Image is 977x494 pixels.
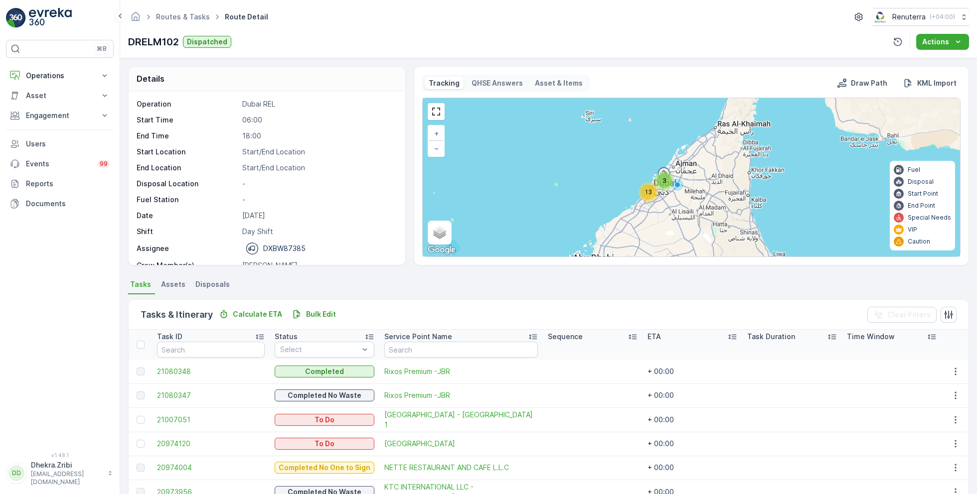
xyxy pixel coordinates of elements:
a: 21080348 [157,367,265,376]
p: Start Time [137,115,238,125]
div: Toggle Row Selected [137,440,145,448]
p: Assignee [137,244,169,253]
span: 3 [662,177,666,184]
a: Documents [6,194,114,214]
a: Rixos Premium -JBR [384,367,538,376]
p: Completed No Waste [288,390,361,400]
p: Task Duration [747,332,795,342]
p: DRELM102 [128,34,179,49]
a: Events99 [6,154,114,174]
div: 0 [423,98,960,256]
img: Google [425,244,458,256]
p: Dubai REL [242,99,395,109]
p: Completed No One to Sign [279,463,370,473]
p: Start Location [137,147,238,157]
p: Start Point [908,190,938,198]
span: 21007051 [157,415,265,425]
p: To Do [315,415,334,425]
p: Events [26,159,92,169]
p: Tracking [429,78,460,88]
button: Draw Path [833,77,891,89]
p: Engagement [26,111,94,121]
a: NETTE RESTAURANT AND CAFE L.L.C [384,463,538,473]
p: Tasks & Itinerary [141,308,213,322]
button: DDDhekra.Zribi[EMAIL_ADDRESS][DOMAIN_NAME] [6,460,114,486]
span: + [434,129,439,137]
span: Assets [161,279,185,289]
span: − [434,144,439,152]
a: Routes & Tasks [156,12,210,21]
a: Zoom Out [429,141,444,156]
span: Disposals [195,279,230,289]
p: End Time [137,131,238,141]
p: Shift [137,227,238,237]
span: [GEOGRAPHIC_DATA] [384,439,538,449]
span: Route Detail [223,12,270,22]
button: Bulk Edit [288,308,340,320]
p: Service Point Name [384,332,452,342]
p: DXBW87385 [263,244,306,253]
button: Completed No Waste [275,389,374,401]
input: Search [384,342,538,358]
p: Calculate ETA [233,309,282,319]
p: Details [137,73,164,85]
p: Disposal [908,178,934,186]
a: Reports [6,174,114,194]
p: - [242,195,395,205]
td: + 00:00 [643,456,742,480]
div: Toggle Row Selected [137,391,145,399]
td: + 00:00 [643,432,742,456]
p: - [242,179,395,189]
p: End Point [908,202,935,210]
p: 06:00 [242,115,395,125]
p: VIP [908,226,917,234]
button: Asset [6,86,114,106]
button: Actions [916,34,969,50]
a: Users [6,134,114,154]
p: Day Shift [242,227,395,237]
a: Homepage [130,15,141,23]
p: Fuel Station [137,195,238,205]
a: 21080347 [157,390,265,400]
button: Calculate ETA [215,308,286,320]
p: Dispatched [187,37,227,47]
p: Crew Member(s) [137,260,238,270]
p: Dhekra.Zribi [31,460,103,470]
img: logo_light-DOdMpM7g.png [29,8,72,28]
div: 3 [654,171,674,191]
p: Status [275,332,298,342]
span: Rixos Premium -JBR [384,390,538,400]
p: Task ID [157,332,182,342]
span: Tasks [130,279,151,289]
button: Completed [275,366,374,377]
p: Special Needs [908,214,951,222]
p: Draw Path [851,78,887,88]
p: QHSE Answers [472,78,523,88]
p: Renuterra [892,12,926,22]
p: Date [137,211,238,221]
span: v 1.48.1 [6,452,114,458]
a: 20974120 [157,439,265,449]
input: Search [157,342,265,358]
p: ⌘B [97,45,107,53]
div: 13 [639,182,658,202]
a: Layers [429,222,451,244]
p: Asset & Items [535,78,583,88]
p: Actions [922,37,949,47]
p: Users [26,139,110,149]
p: [PERSON_NAME] [242,260,395,270]
p: ETA [648,332,661,342]
div: DD [8,465,24,481]
p: Caution [908,238,930,246]
p: Documents [26,199,110,209]
p: Clear Filters [887,310,931,320]
img: Screenshot_2024-07-26_at_13.33.01.png [873,11,888,22]
p: KML Import [917,78,957,88]
p: [EMAIL_ADDRESS][DOMAIN_NAME] [31,470,103,486]
button: Clear Filters [867,307,937,323]
td: + 00:00 [643,407,742,432]
button: Engagement [6,106,114,125]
